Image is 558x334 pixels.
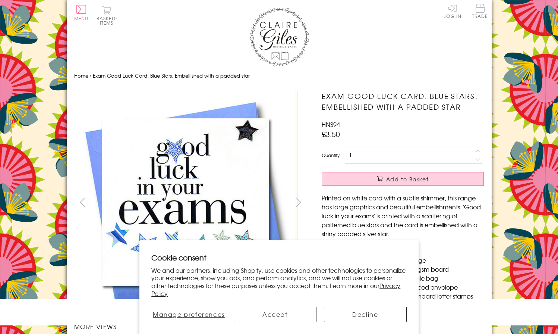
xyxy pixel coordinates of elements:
span: 0 items [100,15,117,26]
img: Claire Giles Greetings Cards [249,7,309,66]
span: Manage preferences [153,310,225,319]
a: Home [74,72,88,79]
span: › [90,72,91,79]
img: Exam Good Luck Card, Blue Stars, Embellished with a padded star [74,91,297,314]
button: Basket0 items [97,6,117,25]
h2: Cookie consent [151,252,407,263]
button: Decline [324,307,407,322]
a: Log In [444,4,461,18]
label: Quantity [322,152,340,159]
button: prev [74,194,91,210]
a: Trade [472,4,488,20]
button: Accept [234,307,316,322]
span: Trade [472,4,488,18]
img: Exam Good Luck Card, Blue Stars, Embellished with a padded star [307,91,530,315]
p: We and our partners, including Shopify, use cookies and other technologies to personalize your ex... [151,266,407,297]
button: Manage preferences [151,307,226,322]
p: Printed on white card with a subtle shimmer, this range has large graphics and beautiful embellis... [322,193,484,238]
h1: Exam Good Luck Card, Blue Stars, Embellished with a padded star [322,91,484,112]
span: HNS94 [322,120,340,129]
button: Add to Basket [322,172,484,186]
button: Menu [74,5,89,21]
span: Menu [74,15,89,22]
span: Add to Basket [386,175,429,183]
span: £3.50 [322,129,340,139]
a: Privacy Policy [151,281,400,298]
h3: More views [74,322,307,331]
nav: breadcrumbs [74,68,484,84]
span: Exam Good Luck Card, Blue Stars, Embellished with a padded star [93,72,250,79]
button: next [290,194,307,210]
